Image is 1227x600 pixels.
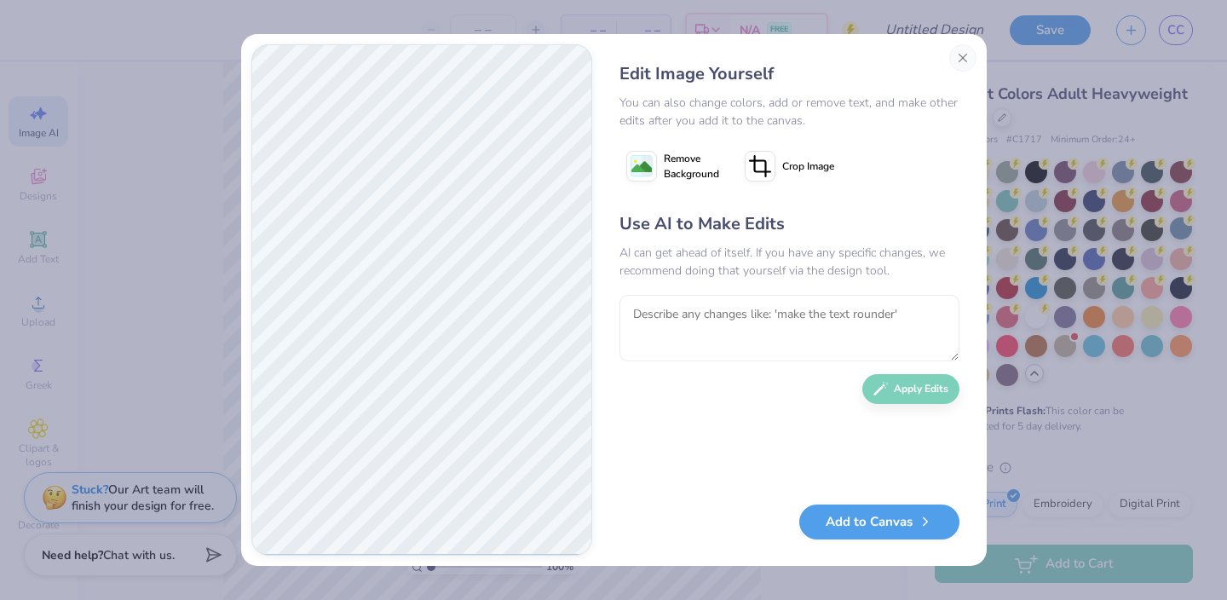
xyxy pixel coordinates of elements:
button: Close [949,44,976,72]
button: Add to Canvas [799,505,959,539]
button: Crop Image [738,145,844,187]
span: Crop Image [782,159,834,174]
div: Use AI to Make Edits [619,211,959,237]
div: AI can get ahead of itself. If you have any specific changes, we recommend doing that yourself vi... [619,244,959,280]
div: You can also change colors, add or remove text, and make other edits after you add it to the canvas. [619,94,959,130]
button: Remove Background [619,145,726,187]
span: Remove Background [664,151,719,182]
div: Edit Image Yourself [619,61,959,87]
